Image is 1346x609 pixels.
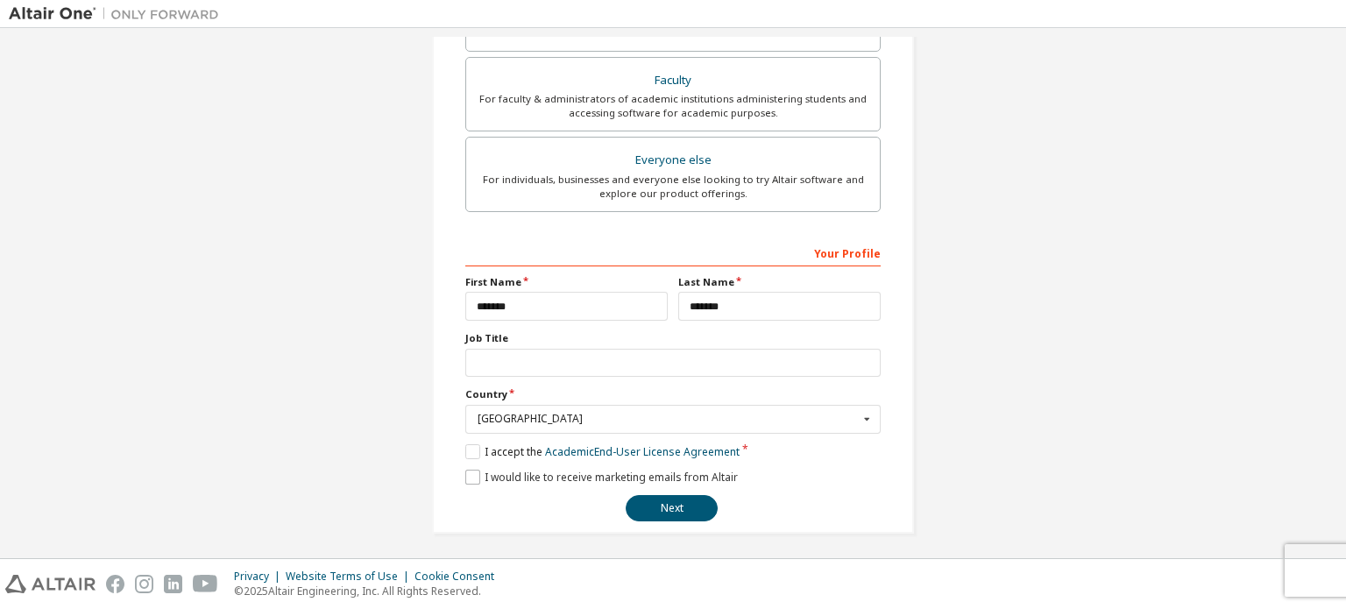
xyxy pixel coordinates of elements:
[9,5,228,23] img: Altair One
[465,275,668,289] label: First Name
[477,68,869,93] div: Faculty
[477,92,869,120] div: For faculty & administrators of academic institutions administering students and accessing softwa...
[477,148,869,173] div: Everyone else
[465,444,740,459] label: I accept the
[626,495,718,521] button: Next
[164,575,182,593] img: linkedin.svg
[5,575,96,593] img: altair_logo.svg
[678,275,881,289] label: Last Name
[234,584,505,598] p: © 2025 Altair Engineering, Inc. All Rights Reserved.
[478,414,859,424] div: [GEOGRAPHIC_DATA]
[414,570,505,584] div: Cookie Consent
[234,570,286,584] div: Privacy
[545,444,740,459] a: Academic End-User License Agreement
[465,387,881,401] label: Country
[477,173,869,201] div: For individuals, businesses and everyone else looking to try Altair software and explore our prod...
[193,575,218,593] img: youtube.svg
[106,575,124,593] img: facebook.svg
[465,470,738,485] label: I would like to receive marketing emails from Altair
[465,238,881,266] div: Your Profile
[465,331,881,345] label: Job Title
[135,575,153,593] img: instagram.svg
[286,570,414,584] div: Website Terms of Use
